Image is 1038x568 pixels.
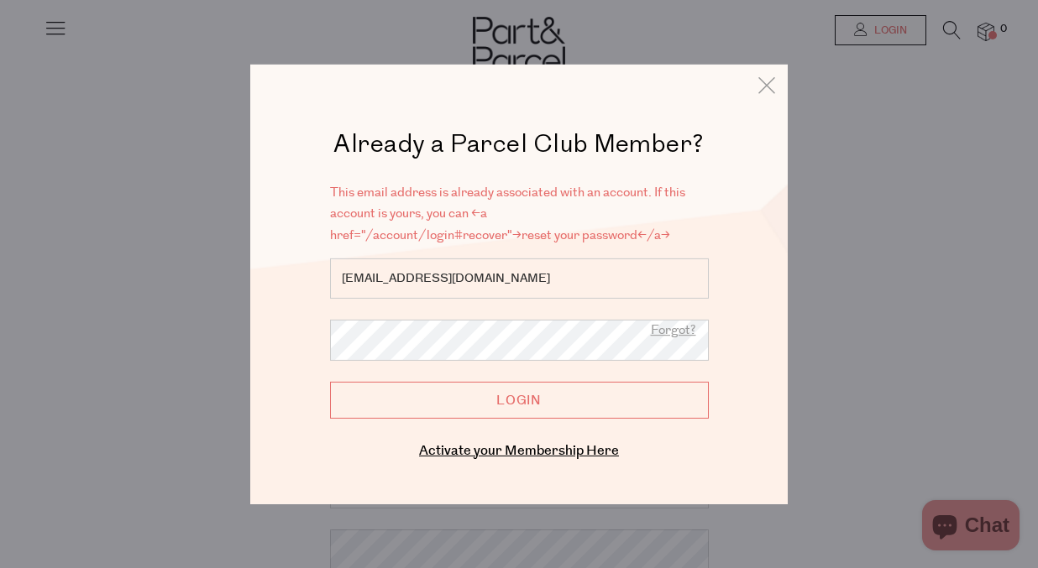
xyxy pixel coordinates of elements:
li: This email address is already associated with an account. If this account is yours, you can <a hr... [330,181,709,246]
input: Email [330,258,709,299]
h2: Already a Parcel Club Member? [305,127,733,156]
input: Login [330,381,709,418]
a: Forgot? [651,320,696,341]
a: Activate your Membership Here [419,440,619,460]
